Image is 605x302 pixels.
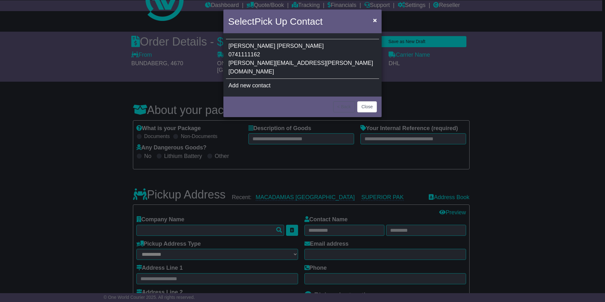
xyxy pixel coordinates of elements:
[254,16,287,27] span: Pick Up
[373,16,377,24] span: ×
[228,82,271,89] span: Add new contact
[228,60,373,75] span: [PERSON_NAME][EMAIL_ADDRESS][PERSON_NAME][DOMAIN_NAME]
[290,16,322,27] span: Contact
[370,14,380,27] button: Close
[228,14,322,28] h4: Select
[228,51,260,58] span: 0741111162
[357,101,377,112] button: Close
[333,101,355,112] button: < Back
[228,43,275,49] span: [PERSON_NAME]
[277,43,324,49] span: [PERSON_NAME]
